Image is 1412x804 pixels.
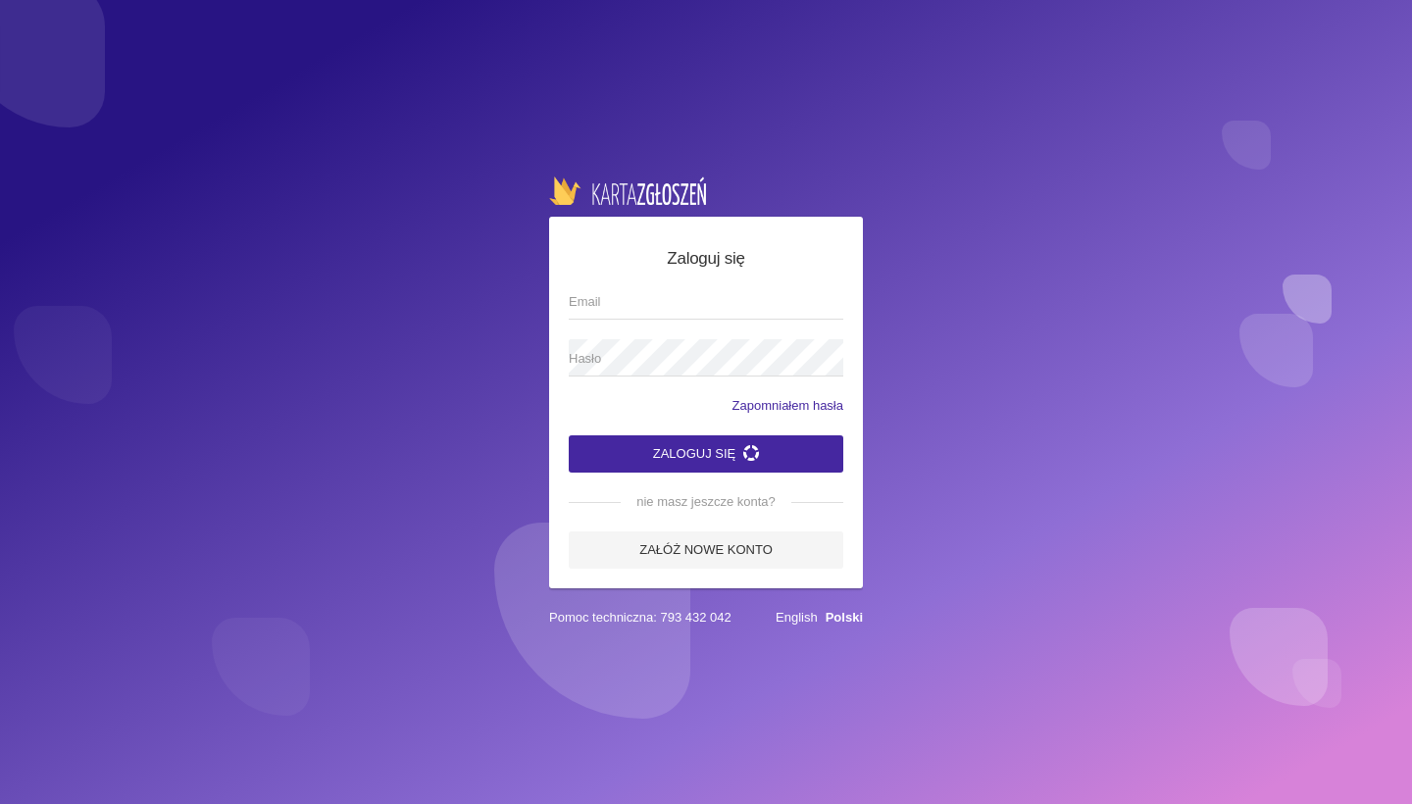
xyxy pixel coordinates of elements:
[621,492,791,512] span: nie masz jeszcze konta?
[569,282,843,320] input: Email
[569,339,843,377] input: Hasło
[826,610,863,625] a: Polski
[549,608,731,628] span: Pomoc techniczna: 793 432 042
[776,610,818,625] a: English
[569,349,824,369] span: Hasło
[569,246,843,272] h5: Zaloguj się
[549,176,706,204] img: logo-karta.png
[732,396,843,416] a: Zapomniałem hasła
[569,531,843,569] a: Załóż nowe konto
[569,435,843,473] button: Zaloguj się
[569,292,824,312] span: Email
